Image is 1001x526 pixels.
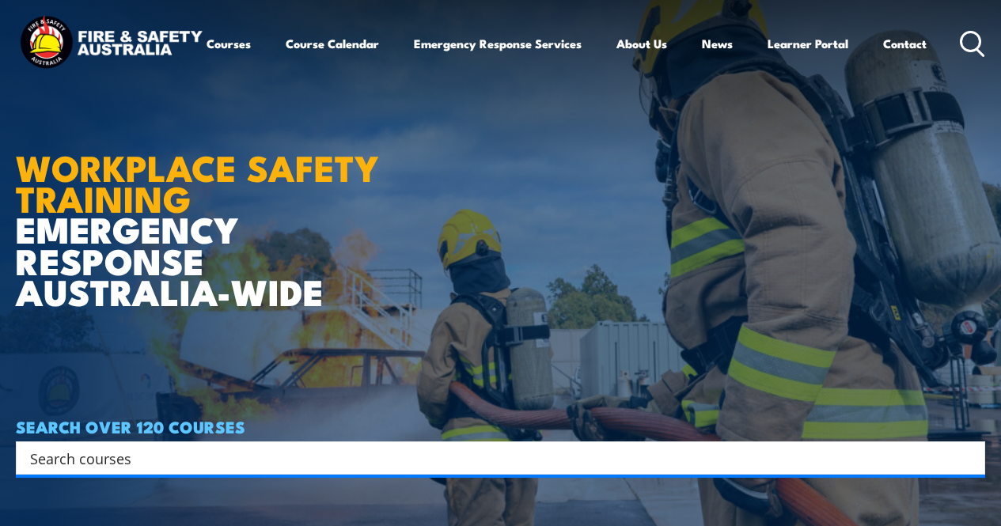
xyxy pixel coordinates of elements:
[30,446,950,470] input: Search input
[16,418,985,435] h4: SEARCH OVER 120 COURSES
[883,25,927,62] a: Contact
[207,25,251,62] a: Courses
[702,25,733,62] a: News
[286,25,379,62] a: Course Calendar
[33,447,954,469] form: Search form
[616,25,667,62] a: About Us
[414,25,582,62] a: Emergency Response Services
[768,25,848,62] a: Learner Portal
[16,139,379,225] strong: WORKPLACE SAFETY TRAINING
[957,447,980,469] button: Search magnifier button
[16,112,403,306] h1: EMERGENCY RESPONSE AUSTRALIA-WIDE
